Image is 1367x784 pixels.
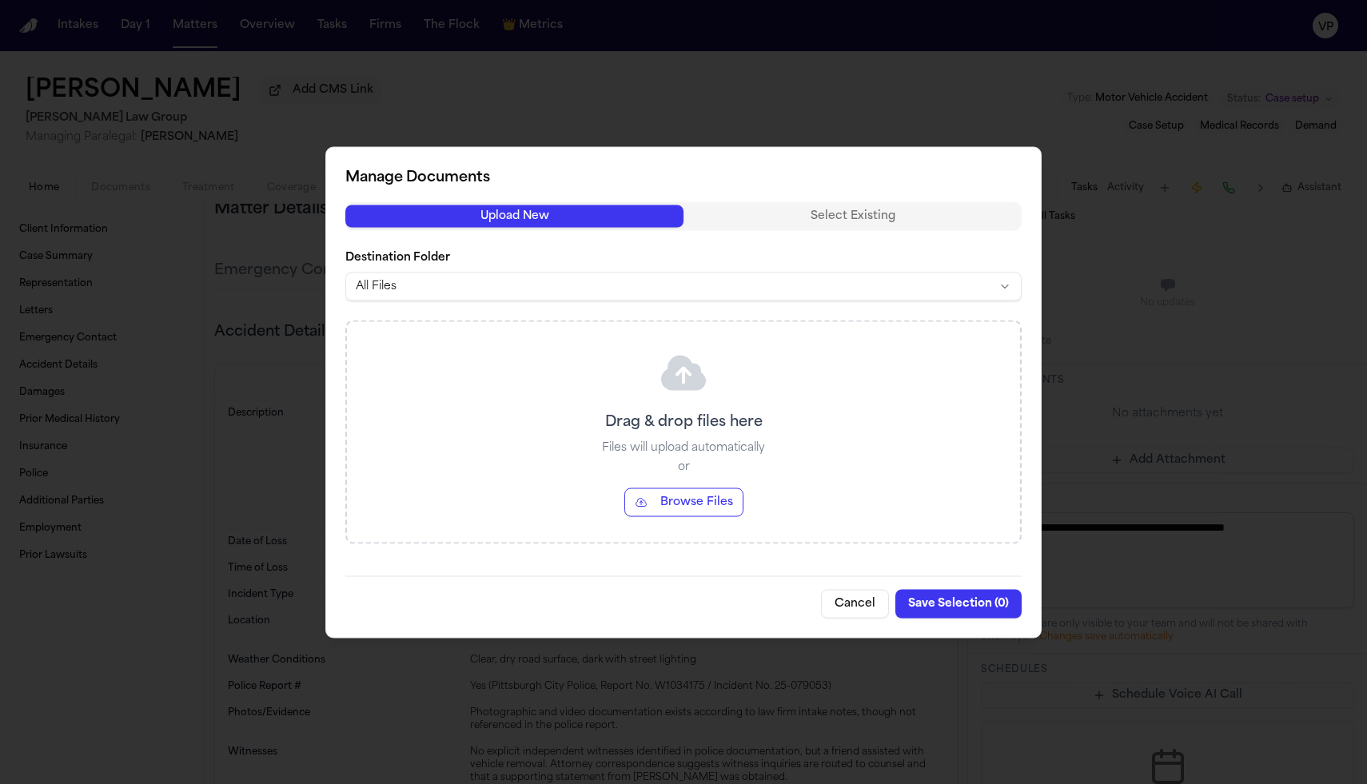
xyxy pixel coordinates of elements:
[605,411,763,433] p: Drag & drop files here
[683,205,1022,227] button: Select Existing
[345,205,683,227] button: Upload New
[345,166,1022,189] h2: Manage Documents
[895,589,1022,618] button: Save Selection (0)
[821,589,889,618] button: Cancel
[602,440,765,456] p: Files will upload automatically
[678,459,690,475] p: or
[345,249,1022,265] label: Destination Folder
[624,488,743,516] button: Browse Files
